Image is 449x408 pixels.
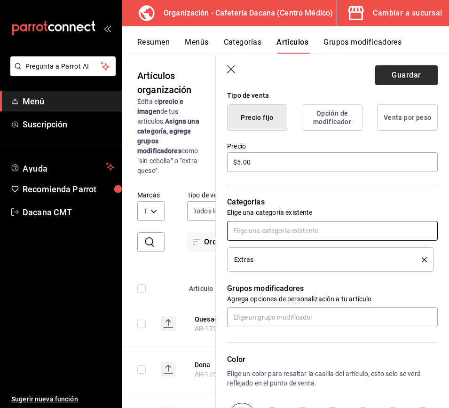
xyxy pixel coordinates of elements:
p: Grupos modificadores [227,283,438,294]
button: Guardar [375,65,438,85]
p: Categorías [227,196,438,208]
button: open_drawer_menu [103,24,111,32]
button: delete [415,257,427,262]
span: Extras [234,256,253,263]
span: Todos los artículos [193,206,249,216]
button: Categorías [224,38,262,54]
button: Precio fijo [227,104,287,131]
label: Tipo de venta [187,192,269,198]
button: edit-product-location [195,314,270,324]
span: Suscripción [23,118,114,131]
p: Agrega opciones de personalización a tu artículo [227,294,438,304]
div: navigation tabs [137,38,449,54]
label: Marcas [137,192,165,198]
strong: Asigna una categoría, agrega grupos modificadores [137,118,199,155]
span: Todas las marcas, Sin marca [143,206,147,216]
th: Artículo [183,271,281,301]
span: Ayuda [23,161,102,173]
input: Elige una categoría existente [227,221,438,241]
span: AR-1755662016695 [195,370,255,378]
div: Tipo de venta [227,91,438,101]
div: Edita el de tus artículos. como “sin cebolla” o “extra queso”. [137,97,201,176]
input: Buscar artículo [159,233,165,251]
button: Venta por peso [377,104,438,131]
strong: precio e imagen [137,98,183,115]
p: Elige una categoría existente [227,208,438,217]
div: Artículos organización [137,69,201,97]
p: Color [227,354,438,365]
button: Opción de modificador [302,104,362,131]
button: Menús [185,38,208,54]
div: Cambiar a sucursal [373,7,442,20]
span: Menú [23,95,114,108]
label: Precio [227,143,438,149]
h3: Organización - Cafetería Dacana (Centro Médico) [156,8,333,19]
span: Sugerir nueva función [11,394,114,404]
span: Recomienda Parrot [23,183,114,196]
span: Dacana CMT [23,206,114,219]
a: Pregunta a Parrot AI [7,68,116,78]
p: Elige un color para resaltar la casilla del artículo, esto solo se verá reflejado en el punto de ... [227,369,438,388]
button: Artículos [276,38,308,54]
button: Resumen [137,38,170,54]
span: Pregunta a Parrot AI [25,62,101,71]
button: Grupos modificadores [323,38,402,54]
button: Pregunta a Parrot AI [10,56,116,76]
button: edit-product-location [195,360,270,369]
span: AR-1758058011575 [195,325,255,332]
input: Elige un grupo modificador [227,307,438,327]
input: $0.00 [227,152,438,172]
button: Ordenar [187,232,239,252]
